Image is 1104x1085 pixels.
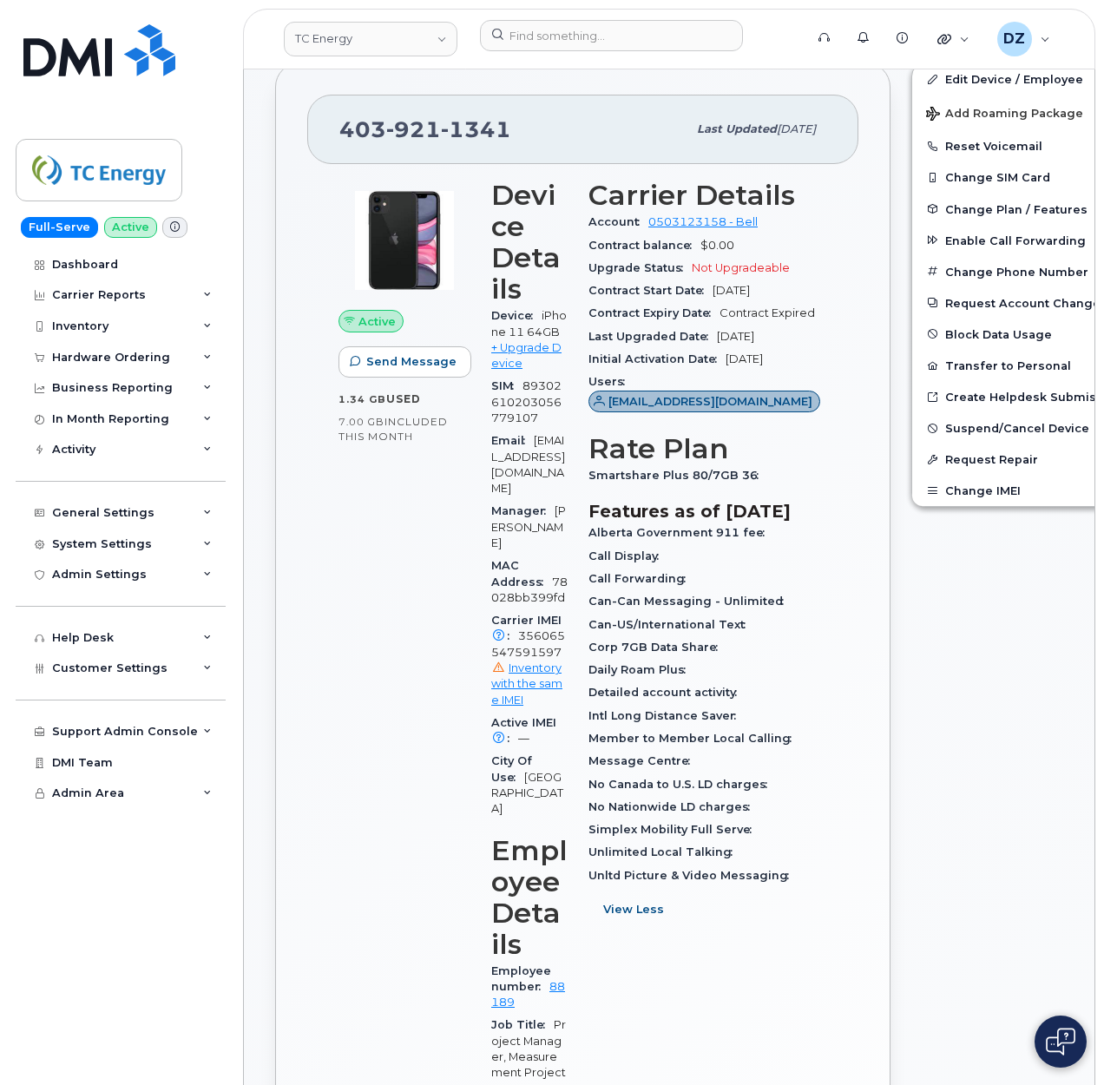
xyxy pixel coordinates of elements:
[338,346,471,378] button: Send Message
[588,595,792,608] span: Can-Can Messaging - Unlimited
[588,754,699,767] span: Message Centre
[588,330,717,343] span: Last Upgraded Date
[588,284,713,297] span: Contract Start Date
[985,22,1062,56] div: Devon Zellars
[491,504,566,549] span: [PERSON_NAME]
[386,392,421,405] span: used
[692,261,790,274] span: Not Upgradeable
[945,202,1088,215] span: Change Plan / Features
[338,415,448,444] span: included this month
[588,180,827,211] h3: Carrier Details
[491,964,551,993] span: Employee number
[491,379,562,424] span: 89302610203056779107
[491,180,568,305] h3: Device Details
[338,393,386,405] span: 1.34 GB
[777,122,816,135] span: [DATE]
[491,754,532,783] span: City Of Use
[491,835,568,960] h3: Employee Details
[1003,29,1025,49] span: DZ
[338,416,384,428] span: 7.00 GB
[366,353,457,370] span: Send Message
[1046,1028,1075,1055] img: Open chat
[491,614,562,642] span: Carrier IMEI
[491,661,562,707] a: Inventory with the same IMEI
[697,122,777,135] span: Last updated
[441,116,511,142] span: 1341
[588,686,746,699] span: Detailed account activity
[491,771,563,816] span: [GEOGRAPHIC_DATA]
[588,526,773,539] span: Alberta Government 911 fee
[945,233,1086,247] span: Enable Call Forwarding
[588,433,827,464] h3: Rate Plan
[588,618,754,631] span: Can-US/International Text
[588,395,820,408] a: [EMAIL_ADDRESS][DOMAIN_NAME]
[925,22,982,56] div: Quicklinks
[945,422,1089,435] span: Suspend/Cancel Device
[588,261,692,274] span: Upgrade Status
[926,107,1083,123] span: Add Roaming Package
[717,330,754,343] span: [DATE]
[491,1018,554,1031] span: Job Title
[588,215,648,228] span: Account
[588,469,767,482] span: Smartshare Plus 80/7GB 36
[284,22,457,56] a: TC Energy
[648,215,758,228] a: 0503123158 - Bell
[491,309,567,338] span: iPhone 11 64GB
[588,572,694,585] span: Call Forwarding
[386,116,441,142] span: 921
[480,20,743,51] input: Find something...
[726,352,763,365] span: [DATE]
[339,116,511,142] span: 403
[491,716,556,745] span: Active IMEI
[588,800,759,813] span: No Nationwide LD charges
[588,709,745,722] span: Intl Long Distance Saver
[713,284,750,297] span: [DATE]
[608,393,812,410] span: [EMAIL_ADDRESS][DOMAIN_NAME]
[588,845,741,858] span: Unlimited Local Talking
[588,306,720,319] span: Contract Expiry Date
[588,352,726,365] span: Initial Activation Date
[588,549,667,562] span: Call Display
[588,732,800,745] span: Member to Member Local Calling
[588,778,776,791] span: No Canada to U.S. LD charges
[603,901,664,917] span: View Less
[491,434,534,447] span: Email
[491,341,562,370] a: + Upgrade Device
[588,641,726,654] span: Corp 7GB Data Share
[491,379,522,392] span: SIM
[588,501,827,522] h3: Features as of [DATE]
[700,239,734,252] span: $0.00
[491,629,568,707] span: 356065547591597
[588,894,679,925] button: View Less
[588,375,634,388] span: Users
[588,823,760,836] span: Simplex Mobility Full Serve
[352,188,457,293] img: iPhone_11.jpg
[491,559,552,588] span: MAC Address
[588,663,694,676] span: Daily Roam Plus
[588,239,700,252] span: Contract balance
[720,306,815,319] span: Contract Expired
[491,504,555,517] span: Manager
[491,309,542,322] span: Device
[518,732,529,745] span: —
[358,313,396,330] span: Active
[491,575,568,604] span: 78028bb399fd
[588,869,798,882] span: Unltd Picture & Video Messaging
